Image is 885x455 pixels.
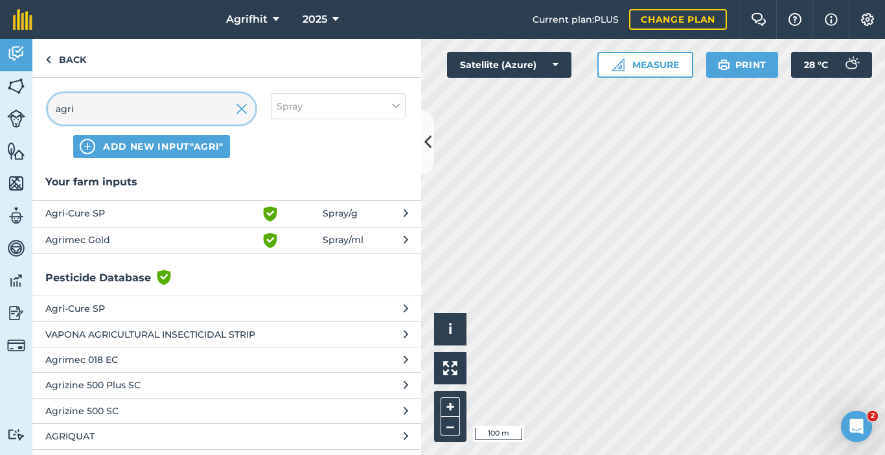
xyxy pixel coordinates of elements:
img: A cog icon [860,13,875,26]
button: 28 °C [791,52,872,78]
a: Change plan [629,9,727,30]
a: Back [32,39,99,77]
img: svg+xml;base64,PD94bWwgdmVyc2lvbj0iMS4wIiBlbmNvZGluZz0idXRmLTgiPz4KPCEtLSBHZW5lcmF0b3I6IEFkb2JlIE... [7,271,25,290]
span: Agrizine 500 SC [45,404,257,418]
button: Agri-Cure SP Spray/g [32,200,421,227]
button: Agrizine 500 Plus SC [32,372,421,397]
img: svg+xml;base64,PD94bWwgdmVyc2lvbj0iMS4wIiBlbmNvZGluZz0idXRmLTgiPz4KPCEtLSBHZW5lcmF0b3I6IEFkb2JlIE... [7,303,25,323]
img: svg+xml;base64,PD94bWwgdmVyc2lvbj0iMS4wIiBlbmNvZGluZz0idXRmLTgiPz4KPCEtLSBHZW5lcmF0b3I6IEFkb2JlIE... [7,110,25,128]
img: svg+xml;base64,PD94bWwgdmVyc2lvbj0iMS4wIiBlbmNvZGluZz0idXRmLTgiPz4KPCEtLSBHZW5lcmF0b3I6IEFkb2JlIE... [7,336,25,355]
img: svg+xml;base64,PHN2ZyB4bWxucz0iaHR0cDovL3d3dy53My5vcmcvMjAwMC9zdmciIHdpZHRoPSI1NiIgaGVpZ2h0PSI2MC... [7,141,25,161]
button: AGRIQUAT [32,423,421,449]
img: svg+xml;base64,PHN2ZyB4bWxucz0iaHR0cDovL3d3dy53My5vcmcvMjAwMC9zdmciIHdpZHRoPSI5IiBoZWlnaHQ9IjI0Ii... [45,52,51,67]
img: svg+xml;base64,PHN2ZyB4bWxucz0iaHR0cDovL3d3dy53My5vcmcvMjAwMC9zdmciIHdpZHRoPSI1NiIgaGVpZ2h0PSI2MC... [7,174,25,193]
button: Agrimec Gold Spray/ml [32,227,421,253]
span: 2 [868,411,878,421]
button: i [434,313,466,345]
span: ADD NEW INPUT "agri" [103,140,224,153]
span: Agrimec 018 EC [45,353,257,367]
span: i [448,321,452,337]
span: Agri-Cure SP [45,301,257,316]
button: Spray [271,93,406,119]
span: Spray / g [323,206,358,222]
button: Agri-Cure SP [32,296,421,321]
img: svg+xml;base64,PHN2ZyB4bWxucz0iaHR0cDovL3d3dy53My5vcmcvMjAwMC9zdmciIHdpZHRoPSIyMiIgaGVpZ2h0PSIzMC... [236,101,247,117]
span: Agri-Cure SP [45,206,257,222]
span: Spray / ml [323,233,363,248]
img: A question mark icon [787,13,803,26]
span: Agrizine 500 Plus SC [45,378,257,392]
img: svg+xml;base64,PHN2ZyB4bWxucz0iaHR0cDovL3d3dy53My5vcmcvMjAwMC9zdmciIHdpZHRoPSIxOSIgaGVpZ2h0PSIyNC... [718,57,730,73]
button: VAPONA AGRICULTURAL INSECTICIDAL STRIP [32,321,421,347]
button: Agrimec 018 EC [32,347,421,372]
img: svg+xml;base64,PHN2ZyB4bWxucz0iaHR0cDovL3d3dy53My5vcmcvMjAwMC9zdmciIHdpZHRoPSIxNCIgaGVpZ2h0PSIyNC... [80,139,95,154]
input: Search [48,93,255,124]
span: Current plan : PLUS [533,12,619,27]
button: Agrizine 500 SC [32,398,421,423]
button: ADD NEW INPUT"agri" [73,135,230,158]
h3: Your farm inputs [32,174,421,191]
h3: Pesticide Database [32,270,421,286]
img: Ruler icon [612,58,625,71]
img: svg+xml;base64,PHN2ZyB4bWxucz0iaHR0cDovL3d3dy53My5vcmcvMjAwMC9zdmciIHdpZHRoPSIxNyIgaGVpZ2h0PSIxNy... [825,12,838,27]
span: Agrifhit [226,12,268,27]
img: Four arrows, one pointing top left, one top right, one bottom right and the last bottom left [443,361,457,375]
img: fieldmargin Logo [13,9,32,30]
span: VAPONA AGRICULTURAL INSECTICIDAL STRIP [45,327,257,342]
img: svg+xml;base64,PD94bWwgdmVyc2lvbj0iMS4wIiBlbmNvZGluZz0idXRmLTgiPz4KPCEtLSBHZW5lcmF0b3I6IEFkb2JlIE... [838,52,864,78]
button: Measure [597,52,693,78]
img: svg+xml;base64,PD94bWwgdmVyc2lvbj0iMS4wIiBlbmNvZGluZz0idXRmLTgiPz4KPCEtLSBHZW5lcmF0b3I6IEFkb2JlIE... [7,428,25,441]
span: AGRIQUAT [45,429,257,443]
img: svg+xml;base64,PD94bWwgdmVyc2lvbj0iMS4wIiBlbmNvZGluZz0idXRmLTgiPz4KPCEtLSBHZW5lcmF0b3I6IEFkb2JlIE... [7,239,25,258]
img: svg+xml;base64,PD94bWwgdmVyc2lvbj0iMS4wIiBlbmNvZGluZz0idXRmLTgiPz4KPCEtLSBHZW5lcmF0b3I6IEFkb2JlIE... [7,44,25,64]
span: 28 ° C [804,52,828,78]
img: svg+xml;base64,PHN2ZyB4bWxucz0iaHR0cDovL3d3dy53My5vcmcvMjAwMC9zdmciIHdpZHRoPSI1NiIgaGVpZ2h0PSI2MC... [7,76,25,96]
button: + [441,397,460,417]
span: 2025 [303,12,327,27]
button: Print [706,52,779,78]
button: – [441,417,460,436]
img: Two speech bubbles overlapping with the left bubble in the forefront [751,13,766,26]
img: svg+xml;base64,PD94bWwgdmVyc2lvbj0iMS4wIiBlbmNvZGluZz0idXRmLTgiPz4KPCEtLSBHZW5lcmF0b3I6IEFkb2JlIE... [7,206,25,226]
span: Agrimec Gold [45,233,257,248]
span: Spray [277,99,303,113]
iframe: Intercom live chat [841,411,872,442]
button: Satellite (Azure) [447,52,571,78]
